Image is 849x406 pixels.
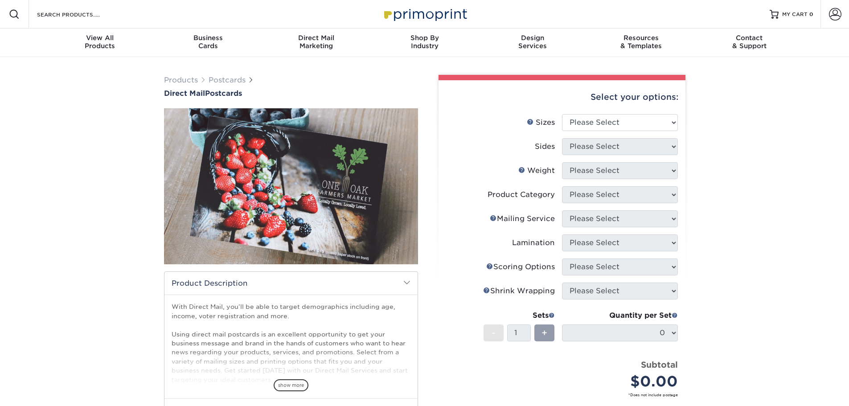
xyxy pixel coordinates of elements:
a: Products [164,76,198,84]
span: - [492,326,496,340]
a: Direct MailPostcards [164,89,418,98]
span: 0 [809,11,813,17]
p: With Direct Mail, you’ll be able to target demographics including age, income, voter registration... [172,302,410,384]
div: Services [479,34,587,50]
a: DesignServices [479,29,587,57]
span: Direct Mail [164,89,205,98]
span: View All [46,34,154,42]
a: Direct MailMarketing [262,29,370,57]
a: Resources& Templates [587,29,695,57]
div: Select your options: [446,80,678,114]
input: SEARCH PRODUCTS..... [36,9,123,20]
div: Shrink Wrapping [483,286,555,296]
a: BusinessCards [154,29,262,57]
div: Sets [484,310,555,321]
span: Design [479,34,587,42]
h2: Product Description [164,272,418,295]
a: Shop ByIndustry [370,29,479,57]
strong: Subtotal [641,360,678,369]
img: Direct Mail 01 [164,98,418,274]
h1: Postcards [164,89,418,98]
div: Industry [370,34,479,50]
div: Marketing [262,34,370,50]
span: Contact [695,34,804,42]
span: Resources [587,34,695,42]
a: Postcards [209,76,246,84]
a: Contact& Support [695,29,804,57]
div: & Templates [587,34,695,50]
span: MY CART [782,11,808,18]
span: show more [274,379,308,391]
a: View AllProducts [46,29,154,57]
div: Sides [535,141,555,152]
div: Cards [154,34,262,50]
div: Product Category [488,189,555,200]
span: + [541,326,547,340]
small: *Does not include postage [453,392,678,398]
img: Primoprint [380,4,469,24]
div: $0.00 [569,371,678,392]
div: Products [46,34,154,50]
span: Direct Mail [262,34,370,42]
div: Mailing Service [490,213,555,224]
div: Lamination [512,238,555,248]
span: Shop By [370,34,479,42]
div: & Support [695,34,804,50]
div: Scoring Options [486,262,555,272]
div: Sizes [527,117,555,128]
div: Quantity per Set [562,310,678,321]
div: Weight [518,165,555,176]
span: Business [154,34,262,42]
